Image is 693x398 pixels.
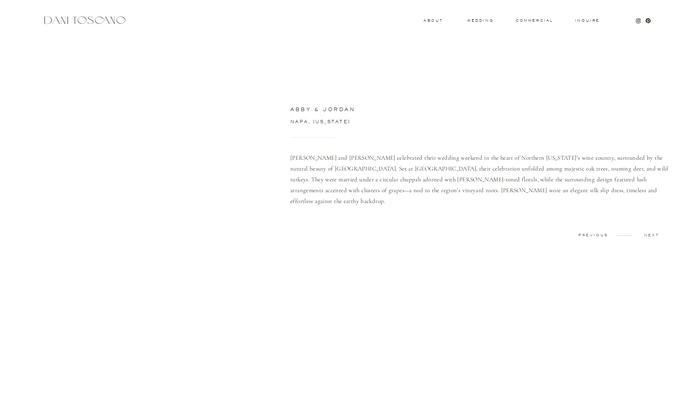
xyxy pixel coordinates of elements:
[575,19,600,23] a: Inquire
[632,234,671,237] a: next
[290,107,539,114] h3: abby & jordan
[573,234,613,237] a: previous
[290,152,671,226] p: [PERSON_NAME] and [PERSON_NAME] celebrated their wedding weekend in the heart of Northern [US_STA...
[290,120,450,126] a: napa, [US_STATE]
[516,19,553,22] a: commercial
[423,19,441,22] a: About
[467,19,493,22] a: wedding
